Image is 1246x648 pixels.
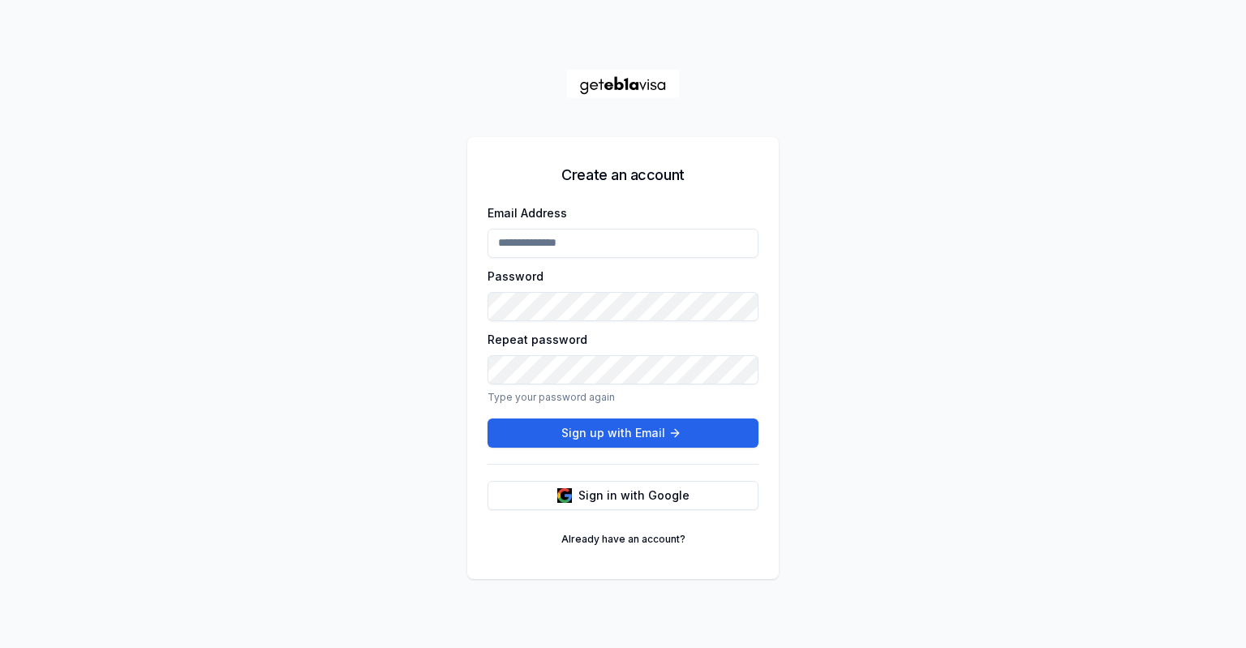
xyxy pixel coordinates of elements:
[488,481,758,510] button: Sign in with Google
[488,269,544,283] label: Password
[488,333,587,346] label: Repeat password
[552,526,695,552] a: Already have an account?
[488,206,567,220] label: Email Address
[566,70,680,98] a: Home Page
[557,488,572,503] img: google logo
[488,391,758,410] p: Type your password again
[561,164,684,187] h5: Create an account
[578,487,690,504] span: Sign in with Google
[566,70,680,98] img: geteb1avisa logo
[488,418,758,448] button: Sign up with Email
